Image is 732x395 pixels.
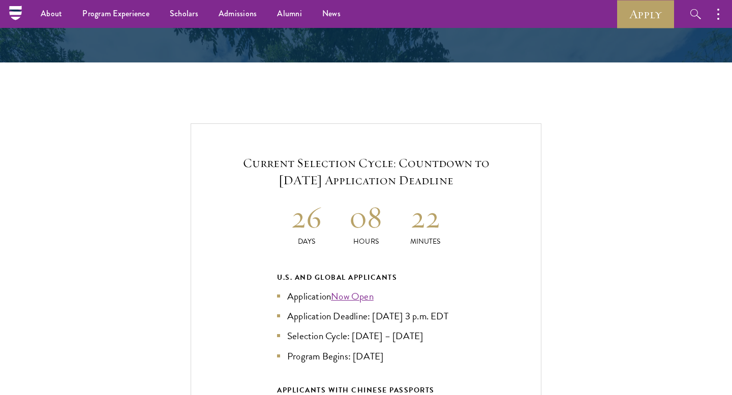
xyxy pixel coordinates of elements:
div: U.S. and Global Applicants [277,271,455,284]
p: Hours [337,236,396,247]
h2: 26 [277,198,337,236]
a: Now Open [331,289,374,304]
li: Selection Cycle: [DATE] – [DATE] [277,328,455,343]
p: Minutes [395,236,455,247]
li: Application [277,289,455,304]
h2: 08 [337,198,396,236]
h2: 22 [395,198,455,236]
p: Days [277,236,337,247]
li: Program Begins: [DATE] [277,349,455,364]
li: Application Deadline: [DATE] 3 p.m. EDT [277,309,455,323]
h5: Current Selection Cycle: Countdown to [DATE] Application Deadline [222,154,510,189]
